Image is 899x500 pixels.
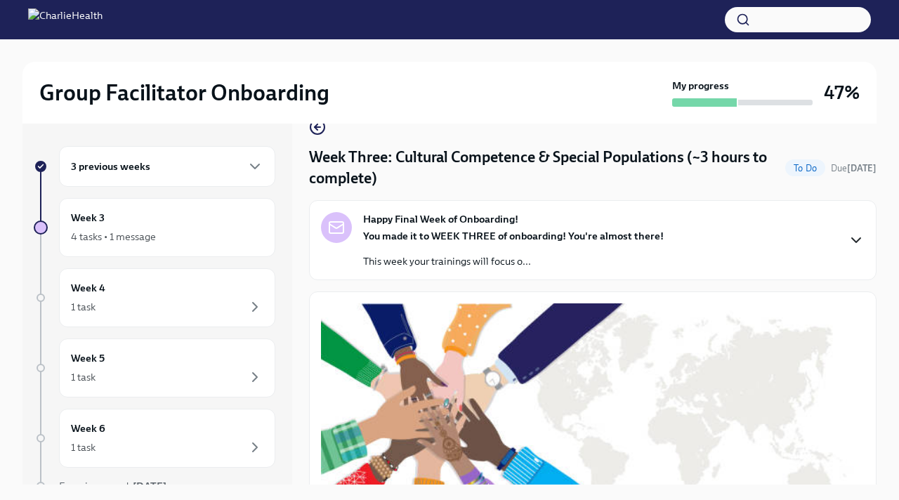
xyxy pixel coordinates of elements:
[71,159,150,174] h6: 3 previous weeks
[71,300,96,314] div: 1 task
[831,163,877,173] span: Due
[71,370,96,384] div: 1 task
[363,230,664,242] strong: You made it to WEEK THREE of onboarding! You're almost there!
[34,338,275,397] a: Week 51 task
[133,480,166,492] strong: [DATE]
[34,409,275,468] a: Week 61 task
[71,421,105,436] h6: Week 6
[71,230,156,244] div: 4 tasks • 1 message
[847,163,877,173] strong: [DATE]
[363,254,664,268] p: This week your trainings will focus o...
[59,480,166,492] span: Experience ends
[831,162,877,175] span: August 25th, 2025 09:00
[672,79,729,93] strong: My progress
[59,146,275,187] div: 3 previous weeks
[28,8,103,31] img: CharlieHealth
[71,210,105,225] h6: Week 3
[824,80,860,105] h3: 47%
[34,268,275,327] a: Week 41 task
[71,280,105,296] h6: Week 4
[363,212,518,226] strong: Happy Final Week of Onboarding!
[71,350,105,366] h6: Week 5
[39,79,329,107] h2: Group Facilitator Onboarding
[309,147,780,189] h4: Week Three: Cultural Competence & Special Populations (~3 hours to complete)
[785,163,825,173] span: To Do
[71,440,96,454] div: 1 task
[34,198,275,257] a: Week 34 tasks • 1 message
